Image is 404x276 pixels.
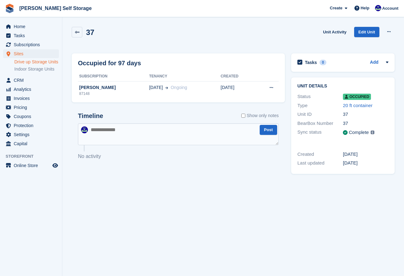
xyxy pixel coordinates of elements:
[14,31,51,40] span: Tasks
[14,76,51,85] span: CRM
[305,60,317,65] h2: Tasks
[14,49,51,58] span: Sites
[78,58,141,68] h2: Occupied for 97 days
[349,129,369,136] div: Complete
[371,131,374,134] img: icon-info-grey-7440780725fd019a000dd9b08b2336e03edf1995a4989e88bcd33f0948082b44.svg
[3,40,59,49] a: menu
[86,28,94,37] h2: 37
[51,162,59,169] a: Preview store
[3,85,59,94] a: menu
[14,103,51,112] span: Pricing
[320,27,349,37] a: Unit Activity
[78,84,149,91] div: [PERSON_NAME]
[3,76,59,85] a: menu
[297,111,343,118] div: Unit ID
[3,94,59,103] a: menu
[221,81,254,100] td: [DATE]
[14,161,51,170] span: Online Store
[297,160,343,167] div: Last updated
[382,5,398,12] span: Account
[343,111,388,118] div: 37
[343,94,371,100] span: Occupied
[330,5,342,11] span: Create
[3,161,59,170] a: menu
[320,60,327,65] div: 0
[3,130,59,139] a: menu
[297,102,343,109] div: Type
[14,85,51,94] span: Analytics
[14,66,59,72] a: Indoor Storage Units
[297,93,343,100] div: Status
[14,40,51,49] span: Subscriptions
[5,4,14,13] img: stora-icon-8386f47178a22dfd0bd8f6a31ec36ba5ce8667c1dd55bd0f319d3a0aa187defe.svg
[370,59,378,66] a: Add
[6,153,62,160] span: Storefront
[343,103,373,108] a: 20 ft container
[3,49,59,58] a: menu
[78,91,149,96] div: 87148
[221,71,254,81] th: Created
[3,112,59,121] a: menu
[78,112,103,120] h2: Timeline
[14,139,51,148] span: Capital
[14,94,51,103] span: Invoices
[297,84,388,89] h2: Unit details
[14,121,51,130] span: Protection
[241,112,245,119] input: Show only notes
[149,71,220,81] th: Tenancy
[343,120,388,127] div: 37
[3,31,59,40] a: menu
[14,130,51,139] span: Settings
[3,121,59,130] a: menu
[171,85,187,90] span: Ongoing
[260,125,277,135] button: Post
[343,151,388,158] div: [DATE]
[375,5,381,11] img: Justin Farthing
[361,5,369,11] span: Help
[17,3,94,13] a: [PERSON_NAME] Self Storage
[3,22,59,31] a: menu
[297,120,343,127] div: BearBox Number
[149,84,163,91] span: [DATE]
[297,129,343,136] div: Sync status
[14,112,51,121] span: Coupons
[14,59,59,65] a: Drive up Storage Units
[297,151,343,158] div: Created
[78,71,149,81] th: Subscription
[81,126,88,133] img: Justin Farthing
[343,160,388,167] div: [DATE]
[14,22,51,31] span: Home
[78,153,279,160] p: No activity
[241,112,279,119] label: Show only notes
[354,27,379,37] a: Edit Unit
[3,139,59,148] a: menu
[3,103,59,112] a: menu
